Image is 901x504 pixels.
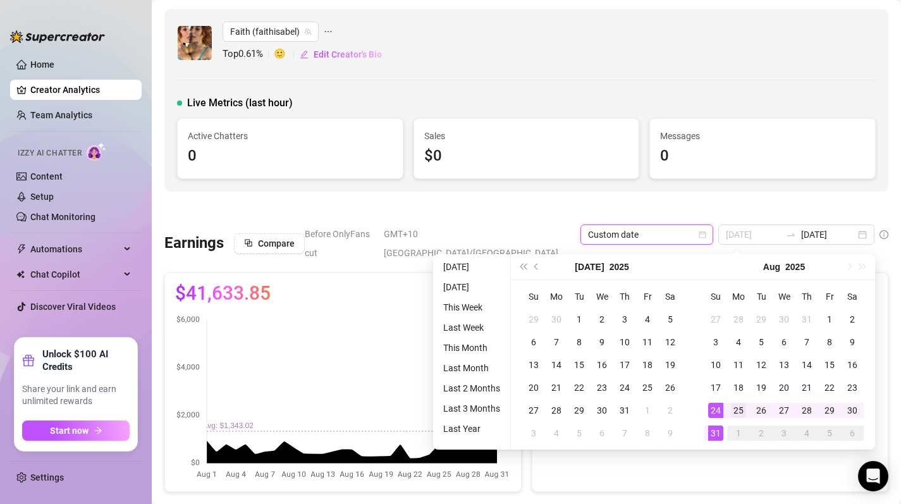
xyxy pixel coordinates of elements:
[568,422,591,445] td: 2025-08-05
[568,399,591,422] td: 2025-07-29
[727,308,750,331] td: 2025-07-28
[704,422,727,445] td: 2025-08-31
[299,44,383,65] button: Edit Creator's Bio
[617,312,632,327] div: 3
[545,353,568,376] td: 2025-07-14
[30,302,116,312] a: Discover Viral Videos
[18,147,82,159] span: Izzy AI Chatter
[659,399,682,422] td: 2025-08-02
[663,380,678,395] div: 26
[613,308,636,331] td: 2025-07-03
[438,401,505,416] li: Last 3 Months
[526,335,541,350] div: 6
[659,331,682,353] td: 2025-07-12
[841,285,864,308] th: Sa
[188,129,393,143] span: Active Chatters
[708,312,723,327] div: 27
[773,331,795,353] td: 2025-08-06
[636,308,659,331] td: 2025-07-04
[178,26,212,60] img: Faith
[795,376,818,399] td: 2025-08-21
[799,403,814,418] div: 28
[591,285,613,308] th: We
[30,59,54,70] a: Home
[522,376,545,399] td: 2025-07-20
[822,426,837,441] div: 5
[799,312,814,327] div: 31
[795,285,818,308] th: Th
[731,380,746,395] div: 18
[663,403,678,418] div: 2
[549,312,564,327] div: 30
[549,426,564,441] div: 4
[773,422,795,445] td: 2025-09-03
[30,212,95,222] a: Chat Monitoring
[841,331,864,353] td: 2025-08-09
[526,357,541,372] div: 13
[636,353,659,376] td: 2025-07-18
[545,331,568,353] td: 2025-07-07
[660,129,865,143] span: Messages
[545,308,568,331] td: 2025-06-30
[258,238,295,249] span: Compare
[545,285,568,308] th: Mo
[244,238,253,247] span: block
[30,110,92,120] a: Team Analytics
[572,403,587,418] div: 29
[526,426,541,441] div: 3
[841,308,864,331] td: 2025-08-02
[16,270,25,279] img: Chat Copilot
[424,144,629,168] div: $0
[754,357,769,372] div: 12
[799,380,814,395] div: 21
[640,403,655,418] div: 1
[617,403,632,418] div: 31
[795,353,818,376] td: 2025-08-14
[776,312,792,327] div: 30
[636,376,659,399] td: 2025-07-25
[568,308,591,331] td: 2025-07-01
[845,312,860,327] div: 2
[572,357,587,372] div: 15
[575,254,604,280] button: Choose a month
[750,308,773,331] td: 2025-07-29
[304,28,312,35] span: team
[841,399,864,422] td: 2025-08-30
[773,285,795,308] th: We
[818,422,841,445] td: 2025-09-05
[22,383,130,408] span: Share your link and earn unlimited rewards
[659,376,682,399] td: 2025-07-26
[274,47,299,62] span: 🙂
[549,380,564,395] div: 21
[324,22,333,42] span: ellipsis
[754,403,769,418] div: 26
[594,357,610,372] div: 16
[522,353,545,376] td: 2025-07-13
[699,231,706,238] span: calendar
[754,380,769,395] div: 19
[424,129,629,143] span: Sales
[704,308,727,331] td: 2025-07-27
[727,376,750,399] td: 2025-08-18
[164,233,224,254] h3: Earnings
[663,357,678,372] div: 19
[636,285,659,308] th: Fr
[613,331,636,353] td: 2025-07-10
[818,285,841,308] th: Fr
[640,312,655,327] div: 4
[613,376,636,399] td: 2025-07-24
[594,380,610,395] div: 23
[708,335,723,350] div: 3
[549,357,564,372] div: 14
[438,300,505,315] li: This Week
[438,280,505,295] li: [DATE]
[727,399,750,422] td: 2025-08-25
[188,144,393,168] div: 0
[708,357,723,372] div: 10
[786,230,796,240] span: swap-right
[572,335,587,350] div: 8
[845,426,860,441] div: 6
[750,285,773,308] th: Tu
[773,376,795,399] td: 2025-08-20
[731,357,746,372] div: 11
